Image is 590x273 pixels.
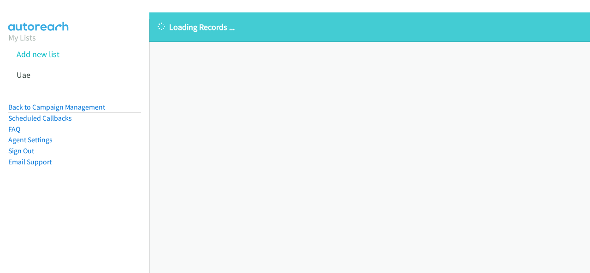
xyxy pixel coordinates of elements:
a: My Lists [8,32,36,43]
a: Uae [17,70,30,80]
a: FAQ [8,125,20,134]
a: Sign Out [8,146,34,155]
a: Agent Settings [8,135,53,144]
p: Loading Records ... [158,21,582,33]
a: Scheduled Callbacks [8,114,72,122]
a: Email Support [8,157,52,166]
a: Back to Campaign Management [8,103,105,111]
a: Add new list [17,49,59,59]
